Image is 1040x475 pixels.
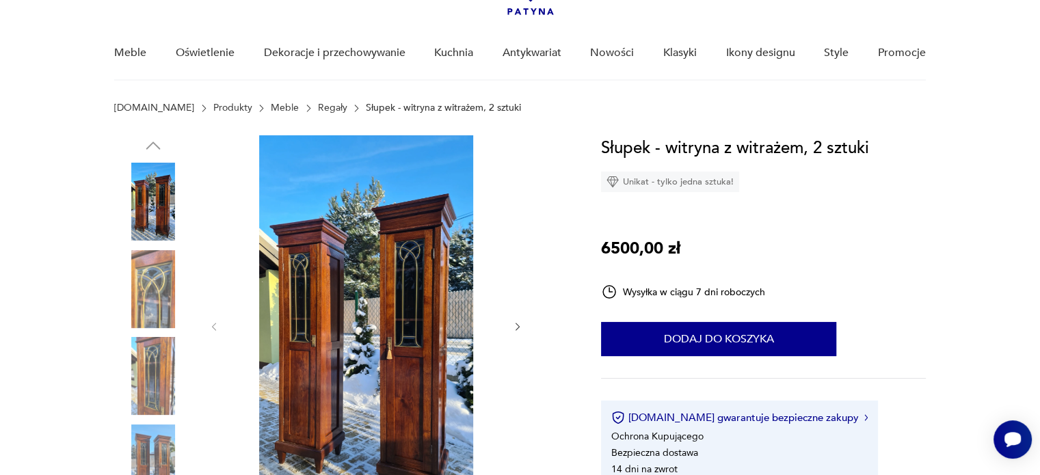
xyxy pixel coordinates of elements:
[611,411,625,424] img: Ikona certyfikatu
[663,27,697,79] a: Klasyki
[601,172,739,192] div: Unikat - tylko jedna sztuka!
[606,176,619,188] img: Ikona diamentu
[318,103,347,113] a: Regały
[824,27,849,79] a: Style
[263,27,405,79] a: Dekoracje i przechowywanie
[366,103,521,113] p: Słupek - witryna z witrażem, 2 sztuki
[590,27,634,79] a: Nowości
[503,27,561,79] a: Antykwariat
[271,103,299,113] a: Meble
[114,27,146,79] a: Meble
[176,27,235,79] a: Oświetlenie
[601,284,765,300] div: Wysyłka w ciągu 7 dni roboczych
[601,135,869,161] h1: Słupek - witryna z witrażem, 2 sztuki
[213,103,252,113] a: Produkty
[611,411,868,424] button: [DOMAIN_NAME] gwarantuje bezpieczne zakupy
[994,420,1032,459] iframe: Smartsupp widget button
[601,236,680,262] p: 6500,00 zł
[114,337,192,415] img: Zdjęcie produktu Słupek - witryna z witrażem, 2 sztuki
[878,27,926,79] a: Promocje
[611,430,704,443] li: Ochrona Kupującego
[114,163,192,241] img: Zdjęcie produktu Słupek - witryna z witrażem, 2 sztuki
[864,414,868,421] img: Ikona strzałki w prawo
[434,27,473,79] a: Kuchnia
[601,322,836,356] button: Dodaj do koszyka
[114,250,192,328] img: Zdjęcie produktu Słupek - witryna z witrażem, 2 sztuki
[114,103,194,113] a: [DOMAIN_NAME]
[611,446,698,459] li: Bezpieczna dostawa
[725,27,795,79] a: Ikony designu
